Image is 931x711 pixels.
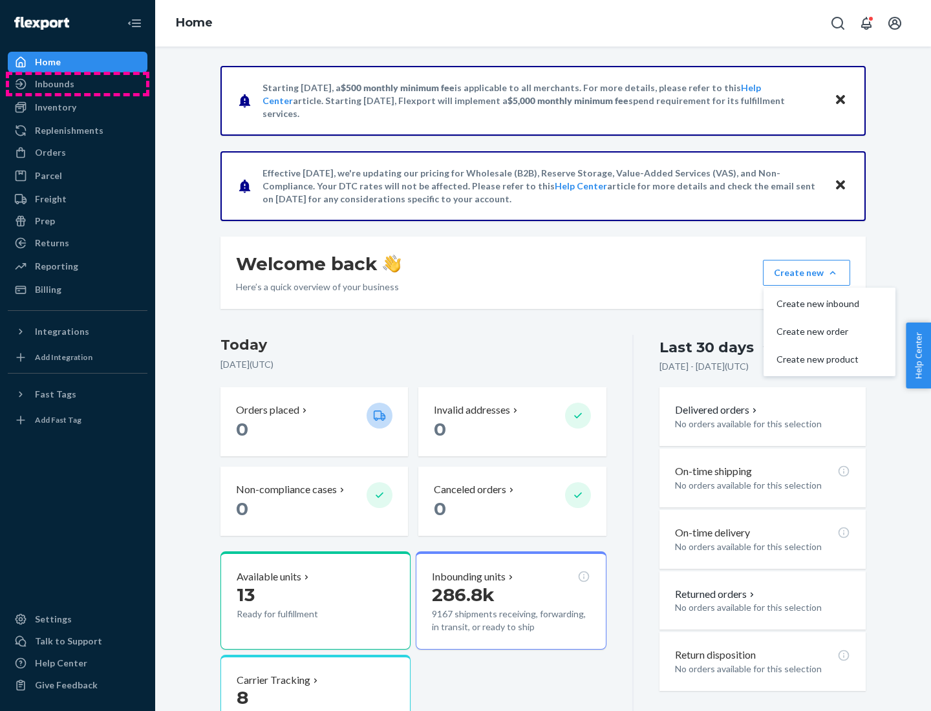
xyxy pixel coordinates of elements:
[882,10,908,36] button: Open account menu
[416,551,606,650] button: Inbounding units286.8k9167 shipments receiving, forwarding, in transit, or ready to ship
[8,347,147,368] a: Add Integration
[766,318,893,346] button: Create new order
[8,52,147,72] a: Home
[832,91,849,110] button: Close
[675,648,756,663] p: Return disposition
[8,653,147,674] a: Help Center
[853,10,879,36] button: Open notifications
[659,337,754,357] div: Last 30 days
[122,10,147,36] button: Close Navigation
[766,346,893,374] button: Create new product
[220,358,606,371] p: [DATE] ( UTC )
[508,95,628,106] span: $5,000 monthly minimum fee
[8,142,147,163] a: Orders
[35,193,67,206] div: Freight
[8,120,147,141] a: Replenishments
[35,283,61,296] div: Billing
[432,608,590,633] p: 9167 shipments receiving, forwarding, in transit, or ready to ship
[8,675,147,695] button: Give Feedback
[237,608,356,621] p: Ready for fulfillment
[555,180,607,191] a: Help Center
[434,403,510,418] p: Invalid addresses
[14,17,69,30] img: Flexport logo
[434,482,506,497] p: Canceled orders
[35,414,81,425] div: Add Fast Tag
[675,663,850,675] p: No orders available for this selection
[675,601,850,614] p: No orders available for this selection
[8,279,147,300] a: Billing
[675,464,752,479] p: On-time shipping
[341,82,455,93] span: $500 monthly minimum fee
[237,673,310,688] p: Carrier Tracking
[236,281,401,293] p: Here’s a quick overview of your business
[825,10,851,36] button: Open Search Box
[8,609,147,630] a: Settings
[432,569,506,584] p: Inbounding units
[237,686,248,708] span: 8
[236,418,248,440] span: 0
[166,5,223,42] ol: breadcrumbs
[776,355,859,364] span: Create new product
[383,255,401,273] img: hand-wave emoji
[675,540,850,553] p: No orders available for this selection
[220,335,606,355] h3: Today
[35,352,92,363] div: Add Integration
[220,467,408,536] button: Non-compliance cases 0
[8,631,147,652] a: Talk to Support
[8,233,147,253] a: Returns
[766,290,893,318] button: Create new inbound
[35,124,103,137] div: Replenishments
[675,418,850,430] p: No orders available for this selection
[35,169,62,182] div: Parcel
[776,327,859,336] span: Create new order
[906,323,931,388] button: Help Center
[432,584,495,606] span: 286.8k
[176,16,213,30] a: Home
[236,482,337,497] p: Non-compliance cases
[8,321,147,342] button: Integrations
[35,325,89,338] div: Integrations
[763,260,850,286] button: Create newCreate new inboundCreate new orderCreate new product
[220,387,408,456] button: Orders placed 0
[8,256,147,277] a: Reporting
[35,78,74,90] div: Inbounds
[8,189,147,209] a: Freight
[35,657,87,670] div: Help Center
[776,299,859,308] span: Create new inbound
[35,146,66,159] div: Orders
[8,384,147,405] button: Fast Tags
[8,410,147,430] a: Add Fast Tag
[220,551,411,650] button: Available units13Ready for fulfillment
[418,467,606,536] button: Canceled orders 0
[35,101,76,114] div: Inventory
[35,215,55,228] div: Prep
[418,387,606,456] button: Invalid addresses 0
[675,587,757,602] button: Returned orders
[832,176,849,195] button: Close
[675,403,760,418] button: Delivered orders
[262,81,822,120] p: Starting [DATE], a is applicable to all merchants. For more details, please refer to this article...
[35,237,69,249] div: Returns
[237,569,301,584] p: Available units
[675,479,850,492] p: No orders available for this selection
[35,635,102,648] div: Talk to Support
[237,584,255,606] span: 13
[35,388,76,401] div: Fast Tags
[659,360,749,373] p: [DATE] - [DATE] ( UTC )
[236,403,299,418] p: Orders placed
[35,613,72,626] div: Settings
[434,498,446,520] span: 0
[262,167,822,206] p: Effective [DATE], we're updating our pricing for Wholesale (B2B), Reserve Storage, Value-Added Se...
[8,97,147,118] a: Inventory
[236,498,248,520] span: 0
[8,74,147,94] a: Inbounds
[675,525,750,540] p: On-time delivery
[35,679,98,692] div: Give Feedback
[8,211,147,231] a: Prep
[35,56,61,69] div: Home
[434,418,446,440] span: 0
[8,165,147,186] a: Parcel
